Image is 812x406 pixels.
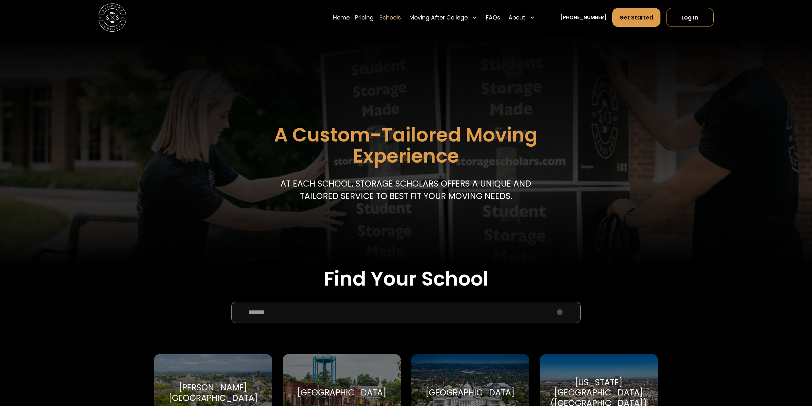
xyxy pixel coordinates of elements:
div: Moving After College [409,13,468,22]
div: About [506,8,538,27]
a: Home [333,8,350,27]
div: [GEOGRAPHIC_DATA] [426,387,515,398]
a: Pricing [355,8,374,27]
div: Moving After College [406,8,480,27]
div: [GEOGRAPHIC_DATA] [297,387,386,398]
p: At each school, storage scholars offers a unique and tailored service to best fit your Moving needs. [279,177,534,203]
a: Get Started [612,8,661,27]
a: Log In [666,8,714,27]
img: Storage Scholars main logo [98,4,126,32]
h2: Find Your School [154,267,658,291]
a: FAQs [486,8,500,27]
a: [PHONE_NUMBER] [560,14,607,21]
a: Schools [379,8,401,27]
div: About [509,13,525,22]
div: [PERSON_NAME][GEOGRAPHIC_DATA] [163,382,264,403]
h1: A Custom-Tailored Moving Experience [238,124,574,167]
